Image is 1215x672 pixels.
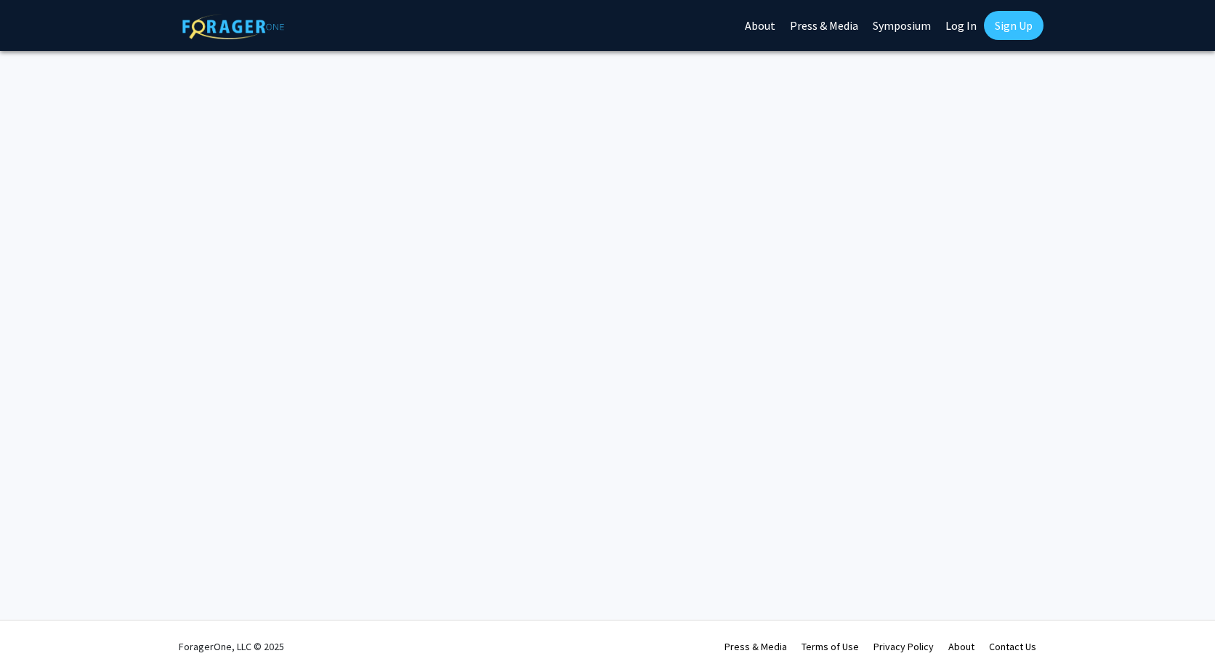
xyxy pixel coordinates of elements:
[802,640,859,653] a: Terms of Use
[179,621,284,672] div: ForagerOne, LLC © 2025
[984,11,1044,40] a: Sign Up
[989,640,1036,653] a: Contact Us
[948,640,974,653] a: About
[873,640,934,653] a: Privacy Policy
[182,14,284,39] img: ForagerOne Logo
[724,640,787,653] a: Press & Media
